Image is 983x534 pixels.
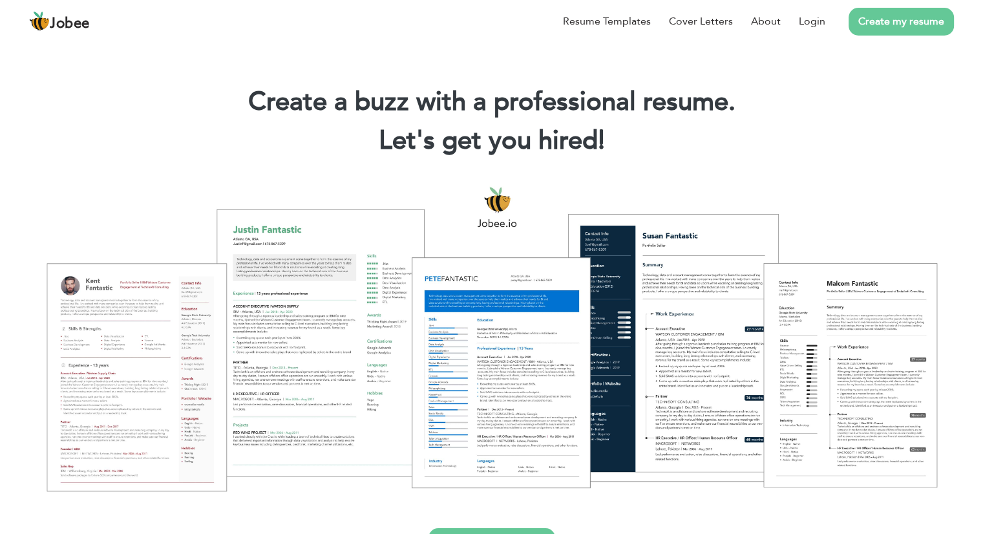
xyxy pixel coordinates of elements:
[19,85,964,119] h1: Create a buzz with a professional resume.
[29,11,50,32] img: jobee.io
[849,8,954,36] a: Create my resume
[598,123,604,158] span: |
[563,14,651,29] a: Resume Templates
[29,11,90,32] a: Jobee
[669,14,733,29] a: Cover Letters
[50,17,90,31] span: Jobee
[19,124,964,158] h2: Let's
[751,14,781,29] a: About
[442,123,605,158] span: get you hired!
[799,14,825,29] a: Login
